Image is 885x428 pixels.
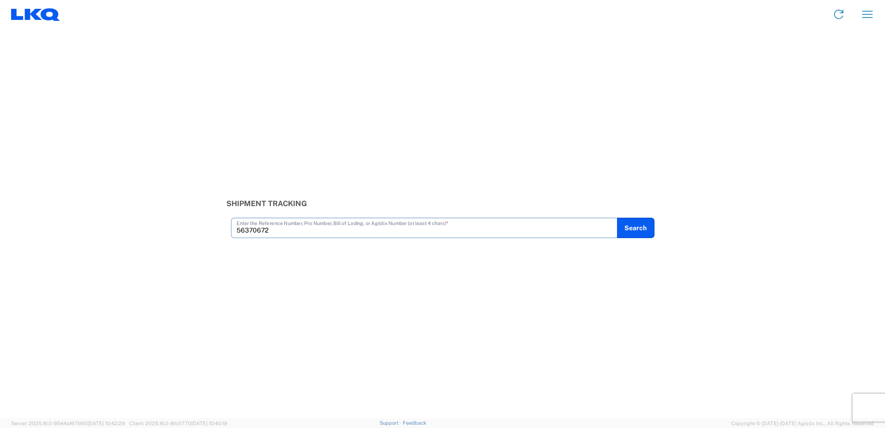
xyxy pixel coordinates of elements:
[129,421,227,426] span: Client: 2025.16.0-8fc0770
[380,420,403,426] a: Support
[617,218,654,238] button: Search
[191,421,227,426] span: [DATE] 10:40:19
[731,419,874,428] span: Copyright © [DATE]-[DATE] Agistix Inc., All Rights Reserved
[403,420,426,426] a: Feedback
[87,421,125,426] span: [DATE] 10:42:29
[226,199,659,208] h3: Shipment Tracking
[11,421,125,426] span: Server: 2025.16.0-9544af67660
